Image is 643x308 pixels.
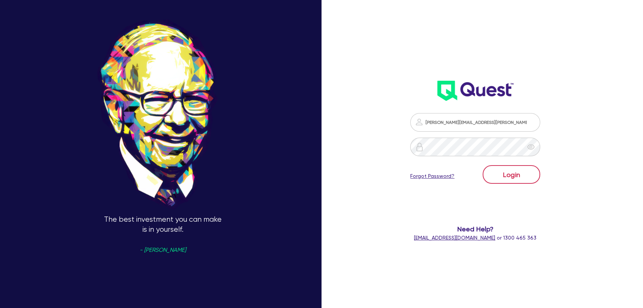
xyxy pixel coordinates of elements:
[415,118,424,126] img: icon-password
[414,235,495,241] a: [EMAIL_ADDRESS][DOMAIN_NAME]
[410,172,454,180] a: Forgot Password?
[390,224,560,234] span: Need Help?
[415,142,424,151] img: icon-password
[437,81,513,101] img: wH2k97JdezQIQAAAABJRU5ErkJggg==
[414,235,536,241] span: or 1300 465 363
[483,165,540,184] button: Login
[410,113,540,132] input: Email address
[140,247,186,253] span: - [PERSON_NAME]
[527,143,535,151] span: eye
